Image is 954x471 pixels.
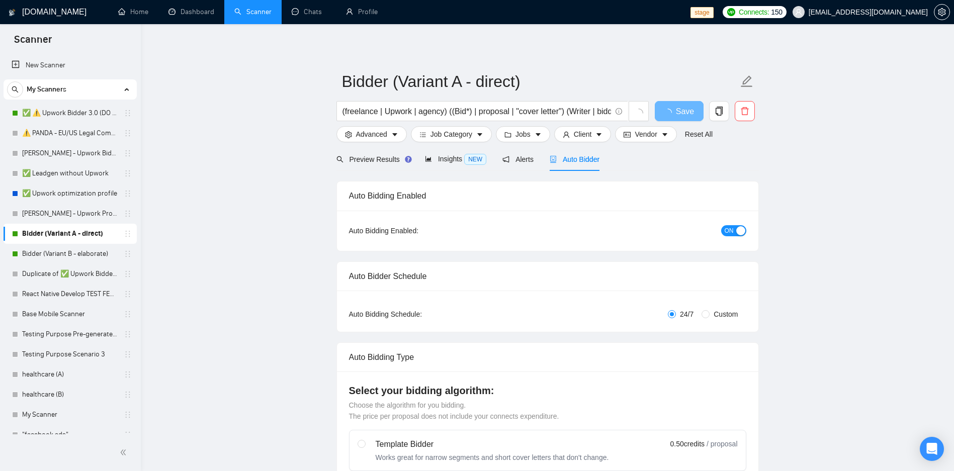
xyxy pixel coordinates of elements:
[425,155,432,162] span: area-chart
[725,225,734,236] span: ON
[664,109,676,117] span: loading
[709,101,729,121] button: copy
[574,129,592,140] span: Client
[670,438,705,449] span: 0.50 credits
[550,156,557,163] span: robot
[595,131,602,138] span: caret-down
[710,309,742,320] span: Custom
[12,55,129,75] a: New Scanner
[292,8,326,16] a: messageChats
[349,309,481,320] div: Auto Bidding Schedule:
[124,169,132,177] span: holder
[496,126,550,142] button: folderJobscaret-down
[419,131,426,138] span: bars
[9,5,16,21] img: logo
[430,129,472,140] span: Job Category
[124,431,132,439] span: holder
[124,370,132,379] span: holder
[124,350,132,358] span: holder
[124,310,132,318] span: holder
[124,330,132,338] span: holder
[124,149,132,157] span: holder
[635,129,657,140] span: Vendor
[476,131,483,138] span: caret-down
[934,4,950,20] button: setting
[118,8,148,16] a: homeHome
[22,284,118,304] a: React Native Develop TEST FEB 123
[124,129,132,137] span: holder
[504,131,511,138] span: folder
[22,405,118,425] a: My Scanner
[22,344,118,364] a: Testing Purpose Scenario 3
[336,155,409,163] span: Preview Results
[502,156,509,163] span: notification
[563,131,570,138] span: user
[464,154,486,165] span: NEW
[934,8,950,16] a: setting
[920,437,944,461] div: Open Intercom Messenger
[22,264,118,284] a: Duplicate of ✅ Upwork Bidder 3.0
[707,439,737,449] span: / proposal
[676,309,698,320] span: 24/7
[22,183,118,204] a: ✅ Upwork optimization profile
[124,109,132,117] span: holder
[655,101,704,121] button: Save
[349,401,559,420] span: Choose the algorithm for you bidding. The price per proposal does not include your connects expen...
[391,131,398,138] span: caret-down
[22,123,118,143] a: ⚠️ PANDA - EU/US Legal Companies (DO NOT TOUCH)
[739,7,769,18] span: Connects:
[550,155,599,163] span: Auto Bidder
[22,385,118,405] a: healthcare (B)
[124,230,132,238] span: holder
[349,262,746,291] div: Auto Bidder Schedule
[349,384,746,398] h4: Select your bidding algorithm:
[346,8,378,16] a: userProfile
[685,129,713,140] a: Reset All
[554,126,612,142] button: userClientcaret-down
[515,129,531,140] span: Jobs
[690,7,713,18] span: stage
[124,411,132,419] span: holder
[124,391,132,399] span: holder
[934,8,949,16] span: setting
[22,204,118,224] a: [PERSON_NAME] - Upwork Proposal
[234,8,272,16] a: searchScanner
[634,109,643,118] span: loading
[345,131,352,138] span: setting
[7,81,23,98] button: search
[795,9,802,16] span: user
[22,103,118,123] a: ✅ ⚠️ Upwork Bidder 3.0 (DO NOT TOUCH)
[342,69,738,94] input: Scanner name...
[336,156,343,163] span: search
[661,131,668,138] span: caret-down
[735,107,754,116] span: delete
[615,126,676,142] button: idcardVendorcaret-down
[22,364,118,385] a: healthcare (A)
[342,105,611,118] input: Search Freelance Jobs...
[4,55,137,75] li: New Scanner
[411,126,492,142] button: barsJob Categorycaret-down
[376,452,609,462] div: Works great for narrow segments and short cover letters that don't change.
[22,324,118,344] a: Testing Purpose Pre-generated 1
[349,181,746,210] div: Auto Bidding Enabled
[349,343,746,371] div: Auto Bidding Type
[22,425,118,445] a: "facebook ads"
[8,86,23,93] span: search
[425,155,486,163] span: Insights
[124,190,132,198] span: holder
[376,438,609,450] div: Template Bidder
[120,447,130,457] span: double-left
[349,225,481,236] div: Auto Bidding Enabled:
[124,290,132,298] span: holder
[22,224,118,244] a: Bidder (Variant A - direct)
[27,79,66,100] span: My Scanners
[502,155,534,163] span: Alerts
[676,105,694,118] span: Save
[616,108,622,115] span: info-circle
[336,126,407,142] button: settingAdvancedcaret-down
[535,131,542,138] span: caret-down
[6,32,60,53] span: Scanner
[404,155,413,164] div: Tooltip anchor
[22,163,118,183] a: ✅ Leadgen without Upwork
[771,7,782,18] span: 150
